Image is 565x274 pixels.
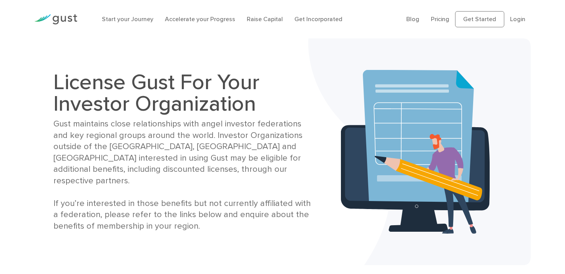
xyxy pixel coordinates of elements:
[406,15,419,23] a: Blog
[34,14,77,25] img: Gust Logo
[53,118,316,232] div: Gust maintains close relationships with angel investor federations and key regional groups around...
[247,15,283,23] a: Raise Capital
[165,15,235,23] a: Accelerate your Progress
[294,15,342,23] a: Get Incorporated
[510,15,525,23] a: Login
[455,11,504,27] a: Get Started
[308,38,531,265] img: Investors Banner Bg
[53,71,316,115] h1: License Gust For Your Investor Organization
[102,15,153,23] a: Start your Journey
[431,15,449,23] a: Pricing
